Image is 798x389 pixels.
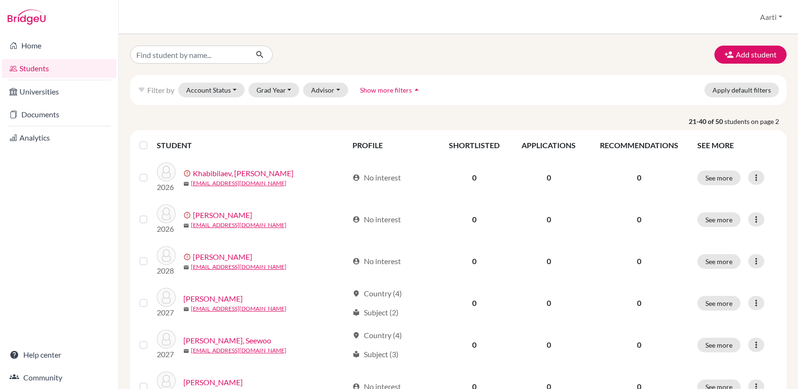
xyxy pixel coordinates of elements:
[183,293,243,304] a: [PERSON_NAME]
[157,330,176,349] img: Kim, Seewoo
[157,204,176,223] img: Kim, Gyuri
[2,368,116,387] a: Community
[593,339,686,351] p: 0
[511,134,587,157] th: APPLICATIONS
[2,36,116,55] a: Home
[593,297,686,309] p: 0
[191,179,286,188] a: [EMAIL_ADDRESS][DOMAIN_NAME]
[438,199,511,240] td: 0
[360,86,412,94] span: Show more filters
[438,282,511,324] td: 0
[438,157,511,199] td: 0
[511,282,587,324] td: 0
[697,338,741,352] button: See more
[157,246,176,265] img: Kim, Jungwon
[511,324,587,366] td: 0
[352,172,401,183] div: No interest
[248,83,300,97] button: Grad Year
[692,134,783,157] th: SEE MORE
[352,309,360,316] span: local_library
[352,216,360,223] span: account_circle
[697,296,741,311] button: See more
[178,83,245,97] button: Account Status
[724,116,787,126] span: students on page 2
[183,181,189,187] span: mail
[183,211,193,219] span: error_outline
[593,172,686,183] p: 0
[756,8,787,26] button: Aarti
[193,251,252,263] a: [PERSON_NAME]
[438,324,511,366] td: 0
[2,345,116,364] a: Help center
[352,256,401,267] div: No interest
[347,134,438,157] th: PROFILE
[593,214,686,225] p: 0
[2,105,116,124] a: Documents
[714,46,787,64] button: Add student
[183,223,189,228] span: mail
[157,349,176,360] p: 2027
[438,134,511,157] th: SHORTLISTED
[193,168,294,179] a: Khabibilaev, [PERSON_NAME]
[352,332,360,339] span: location_on
[352,330,402,341] div: Country (4)
[352,290,360,297] span: location_on
[157,223,176,235] p: 2026
[193,209,252,221] a: [PERSON_NAME]
[697,212,741,227] button: See more
[352,174,360,181] span: account_circle
[511,157,587,199] td: 0
[157,307,176,318] p: 2027
[697,254,741,269] button: See more
[352,351,360,358] span: local_library
[697,171,741,185] button: See more
[2,59,116,78] a: Students
[157,288,176,307] img: Kim, Min
[157,134,347,157] th: STUDENT
[587,134,692,157] th: RECOMMENDATIONS
[191,263,286,271] a: [EMAIL_ADDRESS][DOMAIN_NAME]
[438,240,511,282] td: 0
[8,9,46,25] img: Bridge-U
[157,162,176,181] img: Khabibilaev, Burak Musab
[138,86,145,94] i: filter_list
[352,349,399,360] div: Subject (3)
[183,377,243,388] a: [PERSON_NAME]
[352,307,399,318] div: Subject (2)
[689,116,724,126] strong: 21-40 of 50
[157,265,176,276] p: 2028
[352,257,360,265] span: account_circle
[593,256,686,267] p: 0
[183,170,193,177] span: error_outline
[130,46,248,64] input: Find student by name...
[183,335,271,346] a: [PERSON_NAME], Seewoo
[352,83,429,97] button: Show more filtersarrow_drop_up
[147,85,174,95] span: Filter by
[183,306,189,312] span: mail
[511,240,587,282] td: 0
[412,85,421,95] i: arrow_drop_up
[183,348,189,354] span: mail
[352,288,402,299] div: Country (4)
[183,265,189,270] span: mail
[157,181,176,193] p: 2026
[191,346,286,355] a: [EMAIL_ADDRESS][DOMAIN_NAME]
[2,82,116,101] a: Universities
[704,83,779,97] button: Apply default filters
[183,253,193,261] span: error_outline
[511,199,587,240] td: 0
[191,221,286,229] a: [EMAIL_ADDRESS][DOMAIN_NAME]
[352,214,401,225] div: No interest
[2,128,116,147] a: Analytics
[191,304,286,313] a: [EMAIL_ADDRESS][DOMAIN_NAME]
[303,83,348,97] button: Advisor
